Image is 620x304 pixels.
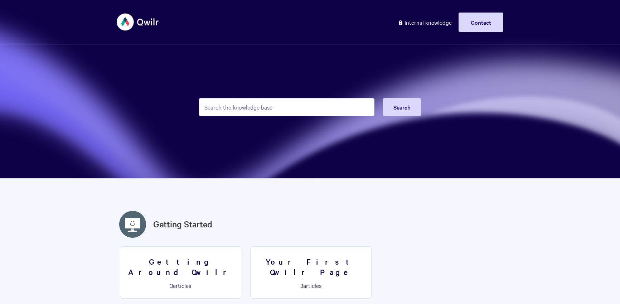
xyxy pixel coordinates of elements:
[250,246,372,299] a: Your First Qwilr Page 3articles
[255,256,367,277] h3: Your First Qwilr Page
[383,98,421,116] button: Search
[125,282,237,289] p: articles
[393,103,411,111] span: Search
[300,281,303,289] span: 3
[255,282,367,289] p: articles
[459,13,503,32] a: Contact
[153,218,212,231] a: Getting Started
[392,13,457,32] a: Internal knowledge
[170,281,173,289] span: 3
[117,9,159,35] img: Qwilr Help Center
[125,256,237,277] h3: Getting Around Qwilr
[199,98,374,116] input: Search the knowledge base
[120,246,241,299] a: Getting Around Qwilr 3articles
